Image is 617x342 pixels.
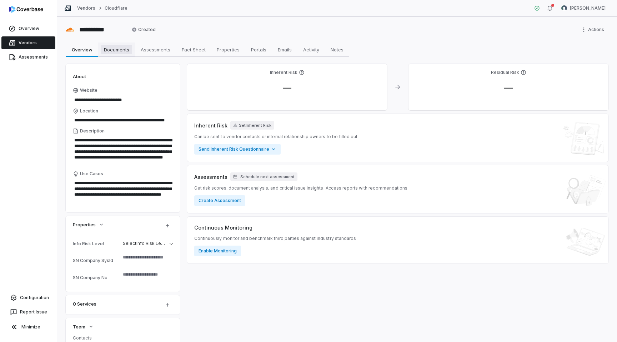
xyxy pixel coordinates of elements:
[194,224,252,231] span: Continuous Monitoring
[194,236,356,241] span: Continuously monitor and benchmark third parties against industry standards
[20,295,49,301] span: Configuration
[73,241,120,246] div: Info Risk Level
[73,73,86,80] span: About
[80,108,98,114] span: Location
[138,45,173,54] span: Assessments
[214,45,242,54] span: Properties
[194,185,407,191] span: Get risk scores, document analysis, and critical issue insights. Access reports with recommendations
[73,258,120,263] div: SN Company SysId
[71,218,106,231] button: Properties
[9,6,43,13] img: logo-D7KZi-bG.svg
[20,309,47,315] span: Report Issue
[275,45,295,54] span: Emails
[3,320,54,334] button: Minimize
[19,40,37,46] span: Vendors
[80,171,103,177] span: Use Cases
[194,134,357,140] span: Can be sent to vendor contacts or internal relationship owners to be filled out
[570,5,606,11] span: [PERSON_NAME]
[3,306,54,318] button: Report Issue
[71,320,96,333] button: Team
[194,122,227,129] span: Inherent Risk
[73,95,161,105] input: Website
[101,45,132,54] span: Documents
[194,173,227,181] span: Assessments
[73,178,173,205] textarea: Use Cases
[80,87,97,93] span: Website
[248,45,269,54] span: Portals
[105,5,127,11] a: Cloudflare
[491,70,519,75] h4: Residual Risk
[80,128,105,134] span: Description
[77,5,95,11] a: Vendors
[1,22,55,35] a: Overview
[557,3,610,14] button: Sayantan Bhattacherjee avatar[PERSON_NAME]
[73,221,96,228] span: Properties
[179,45,209,54] span: Fact Sheet
[19,26,39,31] span: Overview
[73,135,173,168] textarea: Description
[3,291,54,304] a: Configuration
[230,172,297,181] button: Schedule next assessment
[270,70,297,75] h4: Inherent Risk
[579,24,608,35] button: More actions
[230,121,274,130] button: SetInherent Risk
[73,275,120,280] div: SN Company No
[277,82,297,93] span: —
[561,5,567,11] img: Sayantan Bhattacherjee avatar
[19,54,48,60] span: Assessments
[73,323,85,330] span: Team
[69,45,95,54] span: Overview
[123,241,167,246] span: Select Info Risk Level
[240,174,295,180] span: Schedule next assessment
[498,82,518,93] span: —
[300,45,322,54] span: Activity
[1,36,55,49] a: Vendors
[194,195,245,206] button: Create Assessment
[132,27,156,32] span: Created
[194,144,281,155] button: Send Inherent Risk Questionnaire
[194,246,241,256] button: Enable Monitoring
[328,45,346,54] span: Notes
[73,335,173,341] dt: Contacts
[73,115,173,125] input: Location
[1,51,55,64] a: Assessments
[21,324,40,330] span: Minimize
